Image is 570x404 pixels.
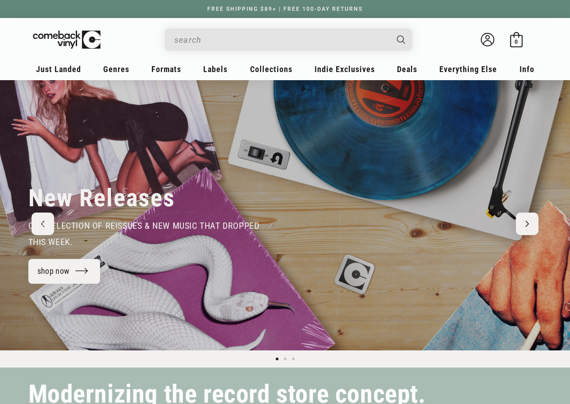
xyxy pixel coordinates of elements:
[198,6,372,12] a: FREE SHIPPING $89+ | FREE 100-DAY RETURNS
[515,38,518,45] span: 0
[397,64,417,74] span: Deals
[315,64,375,74] span: Indie Exclusives
[28,183,175,213] h2: New Releases
[164,28,412,51] div: Search
[281,355,289,363] button: Load slide 2 of 3
[103,64,129,74] span: Genres
[36,64,81,74] span: Just Landed
[203,64,228,74] span: Labels
[151,64,181,74] span: Formats
[28,220,260,247] span: our selection of reissues & new music that dropped this week.
[289,355,297,363] button: Load slide 3 of 3
[250,64,292,74] span: Collections
[273,355,281,363] button: Load slide 1 of 3
[28,259,100,284] a: shop now
[389,28,413,51] button: Search
[439,64,497,74] span: Everything Else
[520,64,534,74] span: Info
[174,31,388,49] input: search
